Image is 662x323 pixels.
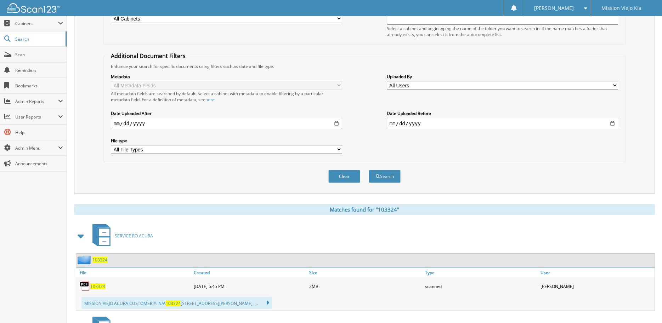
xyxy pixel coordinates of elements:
button: Search [369,170,401,183]
input: end [387,118,618,129]
a: here [205,97,215,103]
a: File [76,268,192,277]
a: 103324 [92,257,107,263]
span: 103324 [166,300,181,306]
label: Metadata [111,74,342,80]
div: All metadata fields are searched by default. Select a cabinet with metadata to enable filtering b... [111,91,342,103]
a: SERVICE RO ACURA [88,222,153,250]
img: scan123-logo-white.svg [7,3,60,13]
div: [DATE] 5:45 PM [192,279,308,293]
a: Type [423,268,539,277]
span: Admin Reports [15,98,58,104]
button: Clear [328,170,360,183]
div: Matches found for "103324" [74,204,655,215]
span: Admin Menu [15,145,58,151]
a: Size [307,268,423,277]
img: PDF.png [80,281,90,292]
a: 103324 [90,283,105,289]
span: Announcements [15,161,63,167]
span: User Reports [15,114,58,120]
a: User [539,268,655,277]
div: 2MB [307,279,423,293]
span: Bookmarks [15,83,63,89]
a: Created [192,268,308,277]
div: Select a cabinet and begin typing the name of the folder you want to search in. If the name match... [387,25,618,38]
label: File type [111,138,342,144]
label: Uploaded By [387,74,618,80]
span: SERVICE RO ACURA [115,233,153,239]
div: Enhance your search for specific documents using filters such as date and file type. [107,63,622,69]
span: Reminders [15,67,63,73]
label: Date Uploaded After [111,110,342,116]
label: Date Uploaded Before [387,110,618,116]
span: Search [15,36,62,42]
span: [PERSON_NAME] [534,6,574,10]
span: Mission Viejo Kia [601,6,641,10]
legend: Additional Document Filters [107,52,189,60]
span: Cabinets [15,21,58,27]
img: folder2.png [78,255,92,264]
div: [PERSON_NAME] [539,279,655,293]
div: scanned [423,279,539,293]
div: MISSION VIEJO ACURA CUSTOMER #: N/A [STREET_ADDRESS][PERSON_NAME], ... [81,297,272,309]
span: Scan [15,52,63,58]
span: Help [15,129,63,135]
input: start [111,118,342,129]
